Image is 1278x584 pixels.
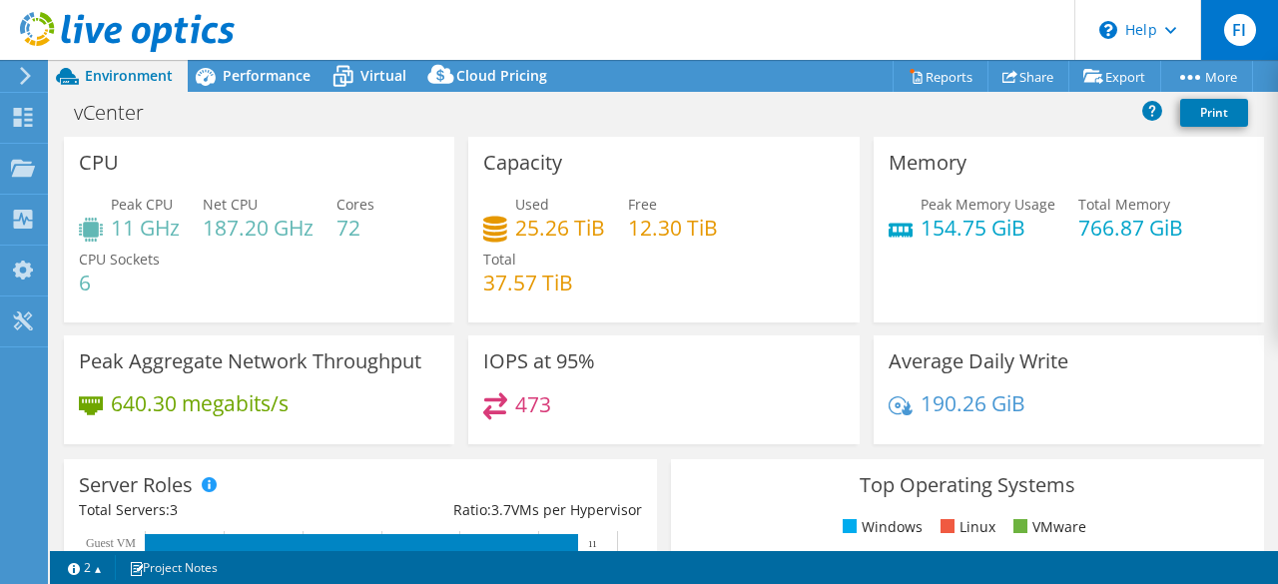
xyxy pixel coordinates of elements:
h4: 37.57 TiB [483,272,573,293]
a: Share [987,61,1069,92]
h3: Top Operating Systems [686,474,1249,496]
span: Virtual [360,66,406,85]
h4: 640.30 megabits/s [111,392,289,414]
a: More [1160,61,1253,92]
span: 3.7 [491,500,511,519]
h4: 190.26 GiB [921,392,1025,414]
span: Environment [85,66,173,85]
li: VMware [1008,516,1086,538]
h3: Average Daily Write [889,350,1068,372]
span: Peak Memory Usage [921,195,1055,214]
a: Project Notes [115,555,232,580]
h4: 6 [79,272,160,293]
a: Export [1068,61,1161,92]
text: Guest VM [86,536,136,550]
div: Total Servers: [79,499,360,521]
h3: CPU [79,152,119,174]
span: Peak CPU [111,195,173,214]
span: Net CPU [203,195,258,214]
a: Print [1180,99,1248,127]
h3: Memory [889,152,966,174]
h3: Capacity [483,152,562,174]
li: Linux [936,516,995,538]
span: Performance [223,66,311,85]
h3: IOPS at 95% [483,350,595,372]
li: Windows [838,516,923,538]
span: Used [515,195,549,214]
h4: 766.87 GiB [1078,217,1183,239]
span: CPU Sockets [79,250,160,269]
span: Total [483,250,516,269]
text: 11 [588,539,597,549]
a: Reports [893,61,988,92]
h4: 154.75 GiB [921,217,1055,239]
span: Total Memory [1078,195,1170,214]
span: FI [1224,14,1256,46]
h4: 12.30 TiB [628,217,718,239]
a: 2 [54,555,116,580]
h4: 187.20 GHz [203,217,314,239]
span: Cloud Pricing [456,66,547,85]
div: Ratio: VMs per Hypervisor [360,499,642,521]
span: 3 [170,500,178,519]
h4: 11 GHz [111,217,180,239]
h4: 25.26 TiB [515,217,605,239]
h3: Peak Aggregate Network Throughput [79,350,421,372]
span: Cores [336,195,374,214]
h3: Server Roles [79,474,193,496]
h1: vCenter [65,102,175,124]
svg: \n [1099,21,1117,39]
h4: 473 [515,393,551,415]
span: Free [628,195,657,214]
h4: 72 [336,217,374,239]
